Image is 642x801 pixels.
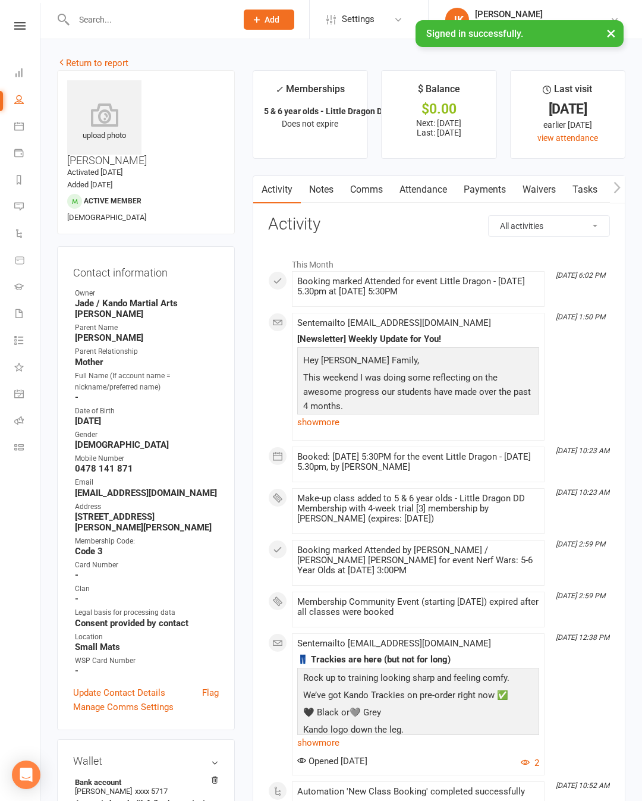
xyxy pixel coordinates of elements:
[556,447,609,455] i: [DATE] 10:23 AM
[67,213,146,222] span: [DEMOGRAPHIC_DATA]
[297,414,539,431] a: show more
[297,318,491,328] span: Sent email to [EMAIL_ADDRESS][DOMAIN_NAME]
[556,781,609,790] i: [DATE] 10:52 AM
[67,180,112,189] time: Added [DATE]
[297,452,539,472] div: Booked: [DATE] 5:30PM for the event Little Dragon - [DATE] 5.30pm, by [PERSON_NAME]
[392,118,485,137] p: Next: [DATE] Last: [DATE]
[75,406,219,417] div: Date of Birth
[75,511,219,533] strong: [STREET_ADDRESS][PERSON_NAME][PERSON_NAME]
[75,665,219,676] strong: -
[67,103,141,142] div: upload photo
[521,103,614,115] div: [DATE]
[14,409,41,435] a: Roll call kiosk mode
[57,58,128,68] a: Return to report
[75,357,219,367] strong: Mother
[300,688,536,705] p: We’ve got Kando Trackies on pre-order right now ✅
[75,298,219,319] strong: Jade / Kando Martial Arts [PERSON_NAME]
[392,103,485,115] div: $0.00
[75,429,219,441] div: Gender
[75,593,219,604] strong: -
[14,355,41,382] a: What's New
[14,141,41,168] a: Payments
[556,592,605,600] i: [DATE] 2:59 PM
[543,81,592,103] div: Last visit
[67,80,225,167] h3: [PERSON_NAME]
[556,488,609,497] i: [DATE] 10:23 AM
[297,597,539,617] div: Membership Community Event (starting [DATE]) expired after all classes were booked
[75,477,219,488] div: Email
[75,392,219,403] strong: -
[75,607,219,618] div: Legal basis for processing data
[556,313,605,321] i: [DATE] 1:50 PM
[514,176,564,203] a: Waivers
[12,761,40,789] div: Open Intercom Messenger
[75,570,219,580] strong: -
[342,176,391,203] a: Comms
[455,176,514,203] a: Payments
[426,28,523,39] span: Signed in successfully.
[445,8,469,32] div: JK
[75,560,219,571] div: Card Number
[75,536,219,547] div: Membership Code:
[418,81,460,103] div: $ Balance
[521,118,614,131] div: earlier [DATE]
[556,633,609,642] i: [DATE] 12:38 PM
[73,755,219,767] h3: Wallet
[268,215,610,234] h3: Activity
[75,501,219,513] div: Address
[556,540,605,548] i: [DATE] 2:59 PM
[14,61,41,87] a: Dashboard
[264,106,432,116] strong: 5 & 6 year olds - Little Dragon DD Members...
[537,133,598,143] a: view attendance
[275,84,283,95] i: ✓
[297,494,539,524] div: Make-up class added to 5 & 6 year olds - Little Dragon DD Membership with 4-week trial [3] member...
[84,197,141,205] span: Active member
[75,642,219,652] strong: Small Mats
[14,87,41,114] a: People
[70,11,228,28] input: Search...
[75,439,219,450] strong: [DEMOGRAPHIC_DATA]
[297,655,539,665] div: 👖 Trackies are here (but not for long)
[75,778,213,787] strong: Bank account
[297,334,539,344] div: [Newsletter] Weekly Update for You!
[14,248,41,275] a: Product Sales
[265,15,279,24] span: Add
[300,671,536,688] p: Rock up to training looking sharp and feeling comfy.
[300,705,536,723] p: 🖤 Black or
[75,332,219,343] strong: [PERSON_NAME]
[268,252,610,271] li: This Month
[75,370,219,393] div: Full Name (If account name = nickname/preferred name)
[391,176,455,203] a: Attendance
[75,463,219,474] strong: 0478 141 871
[75,416,219,426] strong: [DATE]
[297,545,539,576] div: Booking marked Attended by [PERSON_NAME] / [PERSON_NAME] [PERSON_NAME] for event Nerf Wars: 5-6 Y...
[75,288,219,299] div: Owner
[282,119,338,128] span: Does not expire
[75,632,219,643] div: Location
[73,700,174,714] a: Manage Comms Settings
[14,382,41,409] a: General attendance kiosk mode
[14,114,41,141] a: Calendar
[75,322,219,334] div: Parent Name
[75,346,219,357] div: Parent Relationship
[600,20,622,46] button: ×
[75,655,219,667] div: WSP Card Number
[350,707,381,718] span: 🩶 Grey
[297,787,539,797] div: Automation 'New Class Booking' completed successfully
[73,686,165,700] a: Update Contact Details
[475,20,610,30] div: Kando Martial Arts [PERSON_NAME]
[301,176,342,203] a: Notes
[135,787,168,796] span: xxxx 5717
[67,168,122,177] time: Activated [DATE]
[73,262,219,279] h3: Contact information
[14,168,41,194] a: Reports
[300,353,536,370] p: Hey [PERSON_NAME] Family,
[297,638,491,649] span: Sent email to [EMAIL_ADDRESS][DOMAIN_NAME]
[342,6,374,33] span: Settings
[275,81,345,103] div: Memberships
[253,176,301,203] a: Activity
[75,583,219,595] div: Clan
[475,9,610,20] div: [PERSON_NAME]
[75,546,219,557] strong: Code 3
[556,271,605,279] i: [DATE] 6:02 PM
